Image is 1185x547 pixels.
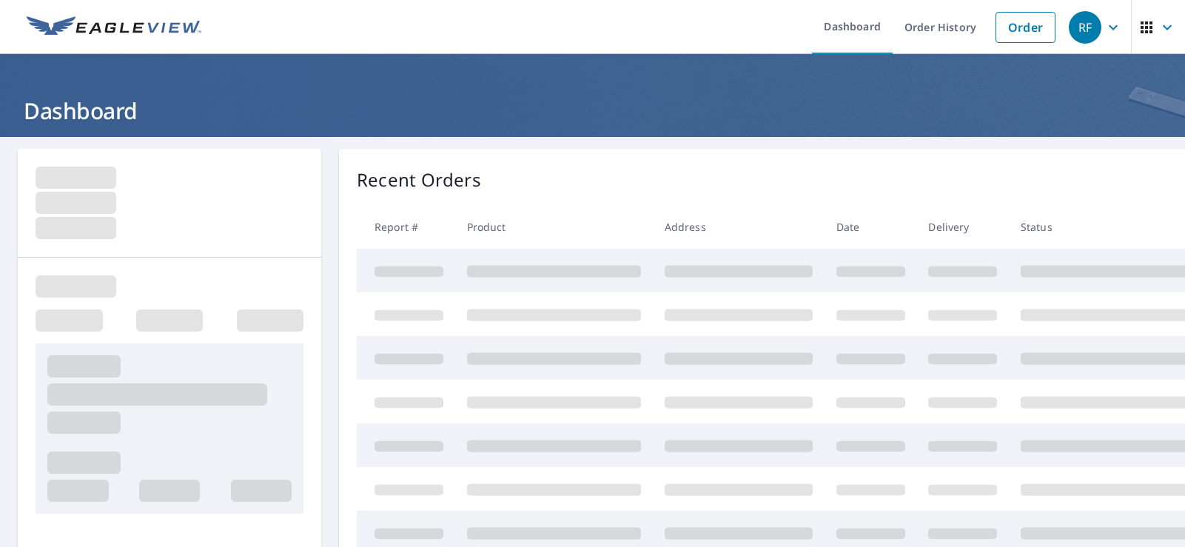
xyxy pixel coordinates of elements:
h1: Dashboard [18,95,1167,126]
th: Date [825,205,917,249]
a: Order [996,12,1055,43]
th: Delivery [916,205,1009,249]
div: RF [1069,11,1101,44]
p: Recent Orders [357,167,481,193]
th: Product [455,205,653,249]
img: EV Logo [27,16,201,38]
th: Report # [357,205,455,249]
th: Address [653,205,825,249]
